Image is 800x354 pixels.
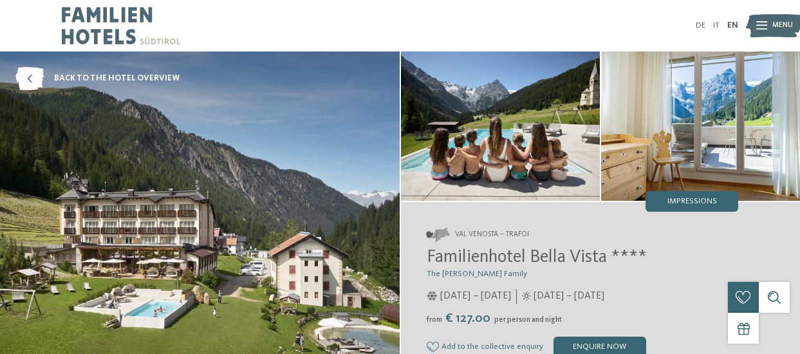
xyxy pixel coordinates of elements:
span: [DATE] – [DATE] [534,289,604,303]
span: back to the hotel overview [54,73,180,84]
span: [DATE] – [DATE] [440,289,511,303]
img: The family hotel in Val Venosta in the middle of a national park [601,51,800,201]
span: from [427,316,442,324]
span: The [PERSON_NAME] Family [427,270,527,278]
span: Val Venosta – Trafoi [455,230,529,240]
a: back to the hotel overview [15,67,180,90]
i: Opening times in summer [522,292,531,301]
a: DE [696,21,705,30]
img: The family hotel in Val Venosta in the middle of a national park [401,51,600,201]
span: Menu [772,21,793,31]
span: Familienhotel Bella Vista **** [427,248,647,266]
span: per person and night [494,316,562,324]
span: Impressions [667,198,717,206]
a: IT [713,21,720,30]
a: EN [727,21,738,30]
i: Opening times in winter [427,292,438,301]
span: € 127.00 [443,312,493,325]
span: Add to the collective enquiry [442,342,543,351]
